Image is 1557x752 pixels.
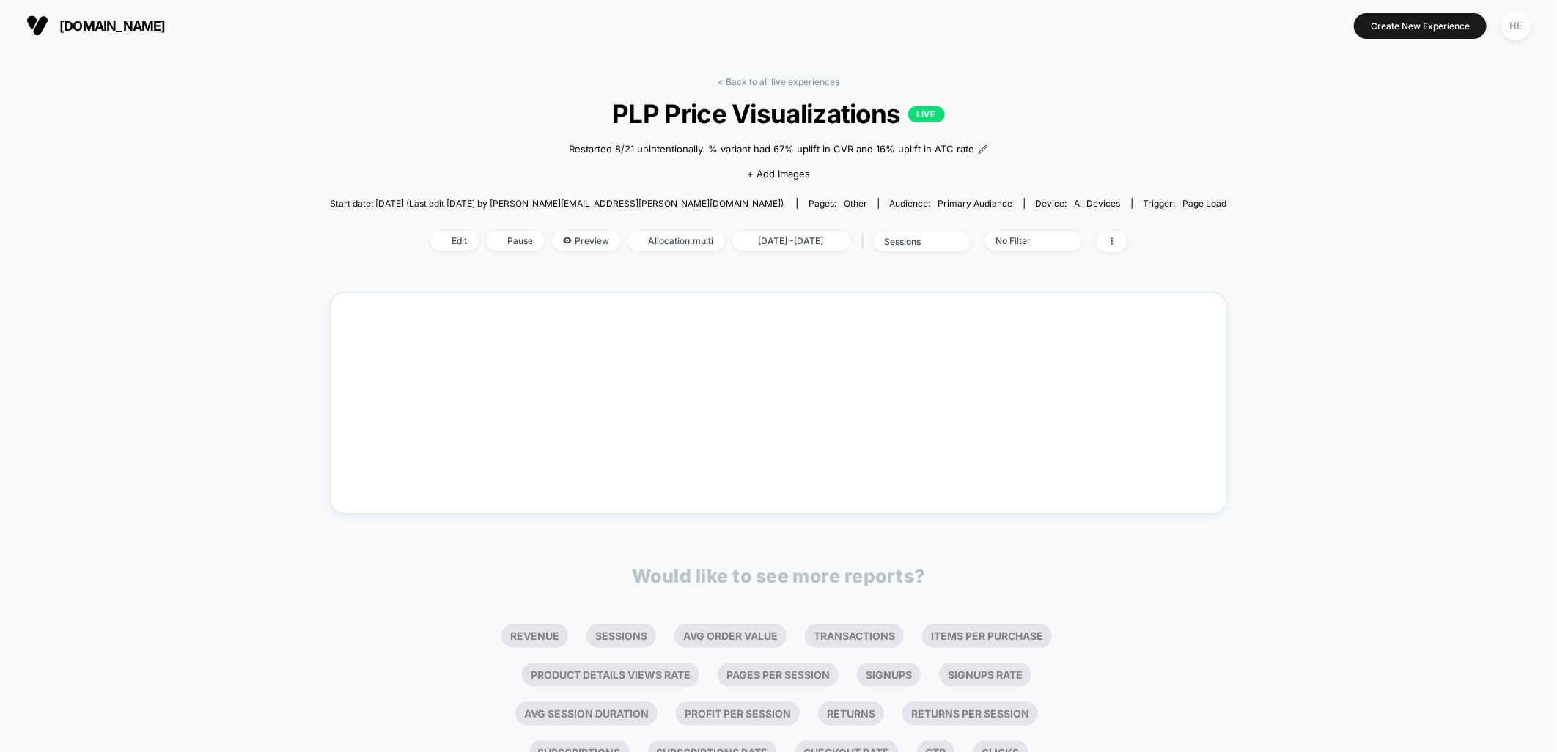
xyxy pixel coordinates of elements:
[732,231,851,251] span: [DATE] - [DATE]
[1502,12,1531,40] div: HE
[22,14,170,37] button: [DOMAIN_NAME]
[486,231,545,251] span: Pause
[805,624,904,648] li: Transactions
[844,198,867,209] span: other
[330,198,784,209] span: Start date: [DATE] (Last edit [DATE] by [PERSON_NAME][EMAIL_ADDRESS][PERSON_NAME][DOMAIN_NAME])
[674,624,787,648] li: Avg Order Value
[59,18,166,34] span: [DOMAIN_NAME]
[522,663,699,687] li: Product Details Views Rate
[552,231,621,251] span: Preview
[632,565,925,587] p: Would like to see more reports?
[718,663,839,687] li: Pages Per Session
[858,231,874,252] span: |
[676,701,800,726] li: Profit Per Session
[938,198,1013,209] span: Primary Audience
[26,15,48,37] img: Visually logo
[809,198,867,209] div: Pages:
[857,663,921,687] li: Signups
[1354,13,1487,39] button: Create New Experience
[430,231,479,251] span: Edit
[747,168,810,180] span: + Add Images
[939,663,1031,687] li: Signups Rate
[586,624,656,648] li: Sessions
[818,701,884,726] li: Returns
[718,76,839,87] a: < Back to all live experiences
[375,98,1182,129] span: PLP Price Visualizations
[1075,198,1121,209] span: all devices
[1144,198,1227,209] div: Trigger:
[908,106,945,122] p: LIVE
[515,701,658,726] li: Avg Session Duration
[1498,11,1535,41] button: HE
[885,236,943,247] div: sessions
[1183,198,1227,209] span: Page Load
[501,624,568,648] li: Revenue
[996,235,1055,246] div: No Filter
[890,198,1013,209] div: Audience:
[1024,198,1132,209] span: Device:
[628,231,725,251] span: Allocation: multi
[902,701,1038,726] li: Returns Per Session
[922,624,1052,648] li: Items Per Purchase
[569,142,974,157] span: Restarted 8/21 unintentionally. % variant had 67% uplift in CVR and 16% uplift in ATC rate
